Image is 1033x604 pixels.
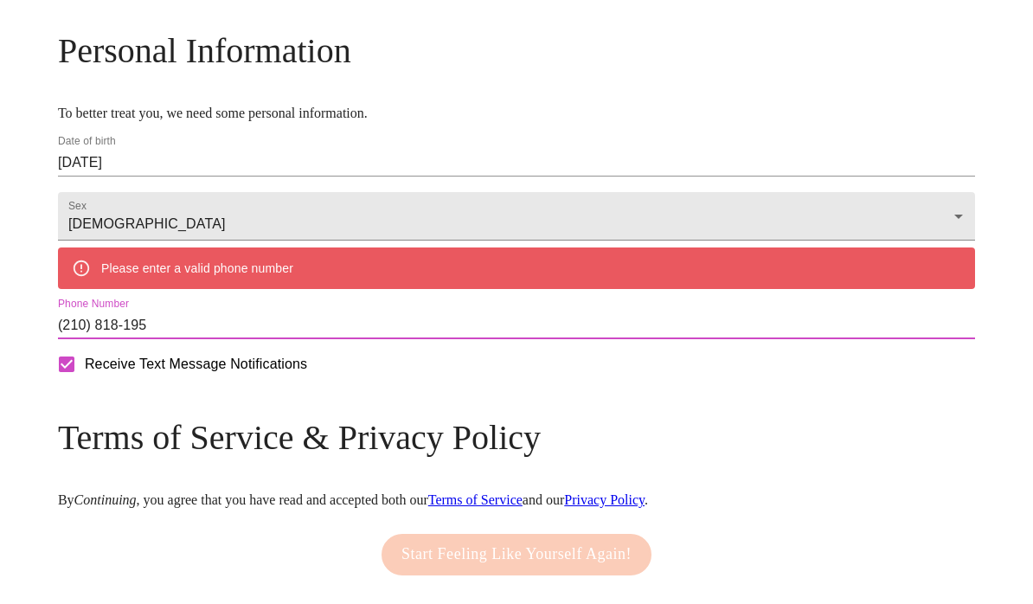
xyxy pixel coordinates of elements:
[564,492,645,507] a: Privacy Policy
[58,417,975,458] h3: Terms of Service & Privacy Policy
[58,137,116,147] label: Date of birth
[58,299,129,310] label: Phone Number
[58,30,975,71] h3: Personal Information
[58,492,975,508] p: By , you agree that you have read and accepted both our and our .
[58,106,975,121] p: To better treat you, we need some personal information.
[101,253,293,284] div: Please enter a valid phone number
[85,354,307,375] span: Receive Text Message Notifications
[428,492,523,507] a: Terms of Service
[74,492,137,507] em: Continuing
[58,192,975,241] div: [DEMOGRAPHIC_DATA]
